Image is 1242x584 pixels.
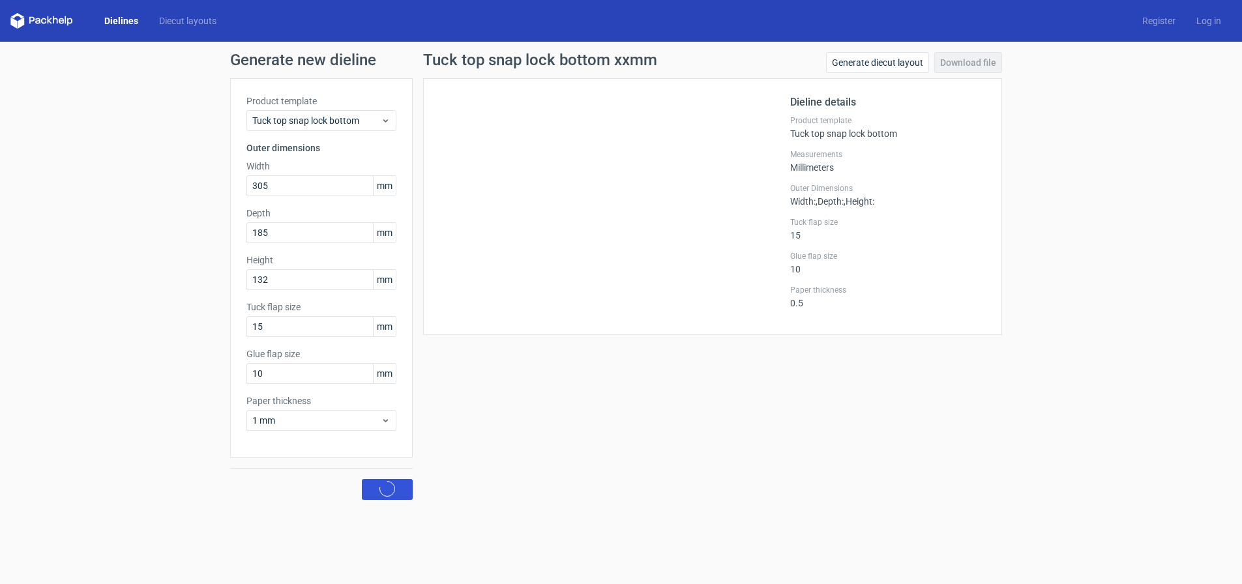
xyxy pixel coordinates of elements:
span: mm [373,270,396,289]
label: Product template [246,95,396,108]
div: Tuck top snap lock bottom [790,115,986,139]
label: Glue flap size [790,251,986,261]
a: Diecut layouts [149,14,227,27]
h2: Dieline details [790,95,986,110]
img: tab_domain_overview_orange.svg [35,76,46,86]
label: Paper thickness [790,285,986,295]
a: Register [1132,14,1186,27]
label: Width [246,160,396,173]
label: Height [246,254,396,267]
img: logo_orange.svg [21,21,31,31]
div: Domain: [DOMAIN_NAME] [34,34,143,44]
img: tab_keywords_by_traffic_grey.svg [130,76,140,86]
span: mm [373,364,396,383]
label: Tuck flap size [246,300,396,314]
span: , Height : [844,196,874,207]
div: Millimeters [790,149,986,173]
label: Tuck flap size [790,217,986,227]
label: Product template [790,115,986,126]
span: mm [373,223,396,242]
label: Glue flap size [246,347,396,360]
span: mm [373,317,396,336]
label: Measurements [790,149,986,160]
a: Log in [1186,14,1232,27]
h1: Tuck top snap lock bottom xxmm [423,52,657,68]
div: 0.5 [790,285,986,308]
div: 10 [790,251,986,274]
label: Outer Dimensions [790,183,986,194]
span: 1 mm [252,414,381,427]
span: , Depth : [816,196,844,207]
div: 15 [790,217,986,241]
a: Generate diecut layout [826,52,929,73]
span: Tuck top snap lock bottom [252,114,381,127]
img: website_grey.svg [21,34,31,44]
div: Keywords by Traffic [144,77,220,85]
div: v 4.0.25 [37,21,64,31]
div: Domain Overview [50,77,117,85]
label: Paper thickness [246,394,396,407]
span: Width : [790,196,816,207]
h1: Generate new dieline [230,52,1013,68]
label: Depth [246,207,396,220]
a: Dielines [94,14,149,27]
h3: Outer dimensions [246,141,396,154]
span: mm [373,176,396,196]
